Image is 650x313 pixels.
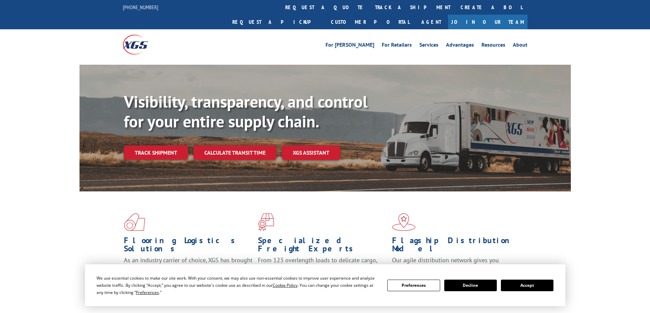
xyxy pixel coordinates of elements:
[193,145,276,160] a: Calculate transit time
[124,145,188,160] a: Track shipment
[124,91,367,132] b: Visibility, transparency, and control for your entire supply chain.
[387,280,440,291] button: Preferences
[392,213,416,231] img: xgs-icon-flagship-distribution-model-red
[481,42,505,50] a: Resources
[419,42,438,50] a: Services
[85,264,565,306] div: Cookie Consent Prompt
[124,213,145,231] img: xgs-icon-total-supply-chain-intelligence-red
[326,42,374,50] a: For [PERSON_NAME]
[415,15,448,29] a: Agent
[444,280,497,291] button: Decline
[258,256,387,286] p: From 123 overlength loads to delicate cargo, our experienced staff knows the best way to move you...
[513,42,528,50] a: About
[123,4,158,11] a: [PHONE_NUMBER]
[282,145,340,160] a: XGS ASSISTANT
[258,213,274,231] img: xgs-icon-focused-on-flooring-red
[446,42,474,50] a: Advantages
[326,15,415,29] a: Customer Portal
[501,280,553,291] button: Accept
[382,42,412,50] a: For Retailers
[448,15,528,29] a: Join Our Team
[392,256,518,272] span: Our agile distribution network gives you nationwide inventory management on demand.
[392,236,521,256] h1: Flagship Distribution Model
[258,236,387,256] h1: Specialized Freight Experts
[97,275,379,296] div: We use essential cookies to make our site work. With your consent, we may also use non-essential ...
[227,15,326,29] a: Request a pickup
[124,256,252,280] span: As an industry carrier of choice, XGS has brought innovation and dedication to flooring logistics...
[273,282,298,288] span: Cookie Policy
[136,289,159,295] span: Preferences
[124,236,253,256] h1: Flooring Logistics Solutions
